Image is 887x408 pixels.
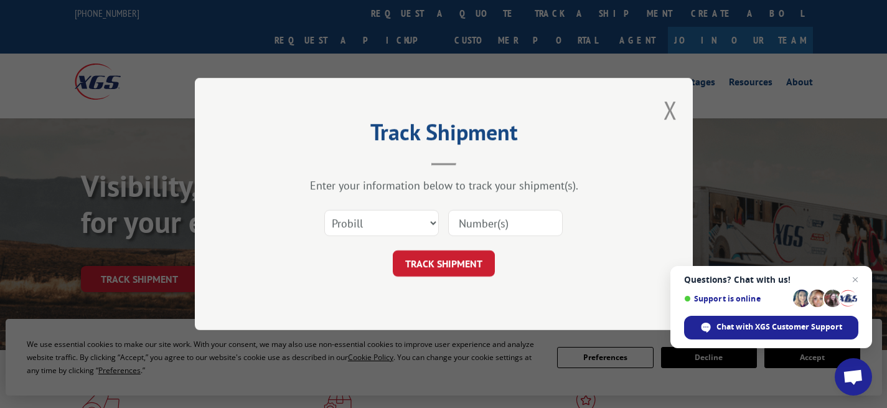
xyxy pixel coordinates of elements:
div: Open chat [835,358,872,396]
input: Number(s) [448,210,563,236]
button: TRACK SHIPMENT [393,250,495,277]
div: Chat with XGS Customer Support [684,316,858,339]
span: Questions? Chat with us! [684,275,858,285]
button: Close modal [664,93,677,126]
span: Support is online [684,294,789,303]
span: Close chat [848,272,863,287]
div: Enter your information below to track your shipment(s). [257,178,631,192]
span: Chat with XGS Customer Support [716,321,842,333]
h2: Track Shipment [257,123,631,147]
